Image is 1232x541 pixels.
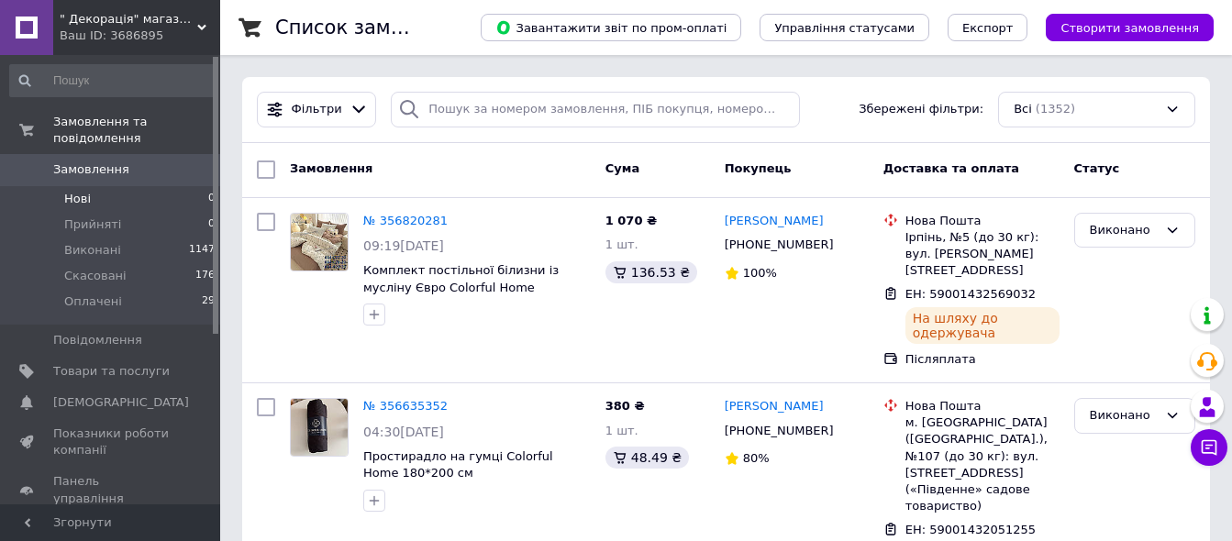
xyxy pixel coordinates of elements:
[605,424,638,437] span: 1 шт.
[208,216,215,233] span: 0
[292,101,342,118] span: Фільтри
[1191,429,1227,466] button: Чат з покупцем
[53,425,170,458] span: Показники роботи компанії
[774,21,915,35] span: Управління статусами
[905,398,1060,414] div: Нова Пошта
[60,11,197,28] span: " Декорація" магазин текстилю та декору для дому
[363,263,559,294] a: Комплект постільної білизни із мусліну Євро Colorful Home
[53,363,170,380] span: Товари та послуги
[743,451,770,465] span: 80%
[1036,102,1075,116] span: (1352)
[905,523,1036,536] span: ЕН: 59001432051255
[363,425,444,439] span: 04:30[DATE]
[189,242,215,259] span: 1147
[905,414,1060,514] div: м. [GEOGRAPHIC_DATA] ([GEOGRAPHIC_DATA].), №107 (до 30 кг): вул. [STREET_ADDRESS] («Південне» сад...
[962,21,1014,35] span: Експорт
[64,191,91,207] span: Нові
[605,447,689,469] div: 48.49 ₴
[9,64,216,97] input: Пошук
[760,14,929,41] button: Управління статусами
[721,419,838,443] div: [PHONE_NUMBER]
[291,399,348,456] img: Фото товару
[495,19,727,36] span: Завантажити звіт по пром-оплаті
[743,266,777,280] span: 100%
[905,287,1036,301] span: ЕН: 59001432569032
[391,92,800,127] input: Пошук за номером замовлення, ПІБ покупця, номером телефону, Email, номером накладної
[1090,221,1158,240] div: Виконано
[883,161,1019,175] span: Доставка та оплата
[905,229,1060,280] div: Ірпінь, №5 (до 30 кг): вул. [PERSON_NAME][STREET_ADDRESS]
[605,261,697,283] div: 136.53 ₴
[195,268,215,284] span: 176
[291,214,348,270] img: Фото товару
[64,216,121,233] span: Прийняті
[363,238,444,253] span: 09:19[DATE]
[725,161,792,175] span: Покупець
[64,242,121,259] span: Виконані
[53,161,129,178] span: Замовлення
[725,213,824,230] a: [PERSON_NAME]
[1014,101,1032,118] span: Всі
[363,449,553,480] a: Простирадло на гумці Colorful Home 180*200 см
[481,14,741,41] button: Завантажити звіт по пром-оплаті
[363,214,448,227] a: № 356820281
[948,14,1028,41] button: Експорт
[725,398,824,415] a: [PERSON_NAME]
[605,237,638,251] span: 1 шт.
[859,101,983,118] span: Збережені фільтри:
[290,213,349,271] a: Фото товару
[363,399,448,413] a: № 356635352
[53,473,170,506] span: Панель управління
[275,17,461,39] h1: Список замовлень
[290,398,349,457] a: Фото товару
[202,293,215,310] span: 29
[53,394,189,411] span: [DEMOGRAPHIC_DATA]
[1090,406,1158,425] div: Виконано
[64,293,122,310] span: Оплачені
[605,399,645,413] span: 380 ₴
[64,268,127,284] span: Скасовані
[905,307,1060,344] div: На шляху до одержувача
[53,332,142,348] span: Повідомлення
[53,114,220,147] span: Замовлення та повідомлення
[290,161,372,175] span: Замовлення
[905,213,1060,229] div: Нова Пошта
[1060,21,1199,35] span: Створити замовлення
[721,233,838,257] div: [PHONE_NUMBER]
[60,28,220,44] div: Ваш ID: 3686895
[1074,161,1120,175] span: Статус
[208,191,215,207] span: 0
[605,161,639,175] span: Cума
[1027,20,1214,34] a: Створити замовлення
[605,214,657,227] span: 1 070 ₴
[905,351,1060,368] div: Післяплата
[1046,14,1214,41] button: Створити замовлення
